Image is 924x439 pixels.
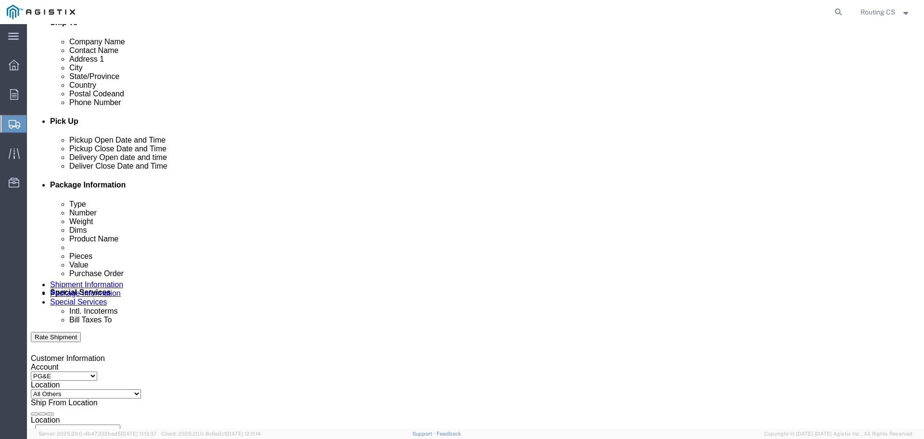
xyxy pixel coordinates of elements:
[860,7,895,17] span: Routing CS
[161,431,261,437] span: Client: 2025.20.0-8c6e0cf
[226,431,261,437] span: [DATE] 12:11:14
[436,431,461,437] a: Feedback
[860,6,911,18] button: Routing CS
[27,24,924,429] iframe: To enrich screen reader interactions, please activate Accessibility in Grammarly extension settings
[7,5,75,19] img: logo
[38,431,157,437] span: Server: 2025.20.0-db47332bad5
[764,430,912,438] span: Copyright © [DATE]-[DATE] Agistix Inc., All Rights Reserved
[412,431,436,437] a: Support
[121,431,157,437] span: [DATE] 11:13:37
